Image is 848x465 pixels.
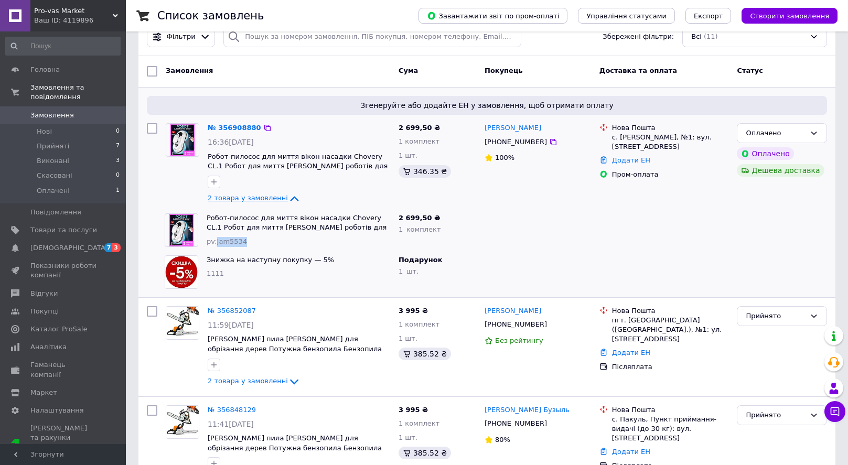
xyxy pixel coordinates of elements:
[399,165,451,178] div: 346.35 ₴
[737,164,824,177] div: Дешева доставка
[208,307,256,315] a: № 356852087
[612,415,729,444] div: с. Пакуль, Пункт приймання-видачі (до 30 кг): вул. [STREET_ADDRESS]
[30,424,97,462] span: [PERSON_NAME] та рахунки
[746,410,806,421] div: Прийнято
[208,153,388,180] a: Робот-пилосос для миття вікон насадки Chovery CL.1 Робот для миття [PERSON_NAME] роботів для митт...
[495,436,510,444] span: 80%
[399,214,440,222] span: 2 699,50 ₴
[208,321,254,329] span: 11:59[DATE]
[427,11,559,20] span: Завантажити звіт по пром-оплаті
[694,12,723,20] span: Експорт
[482,318,549,331] div: [PHONE_NUMBER]
[824,401,845,422] button: Чат з покупцем
[746,128,806,139] div: Оплачено
[30,307,59,316] span: Покупці
[578,8,675,24] button: Управління статусами
[485,306,541,316] a: [PERSON_NAME]
[166,306,199,340] a: Фото товару
[30,388,57,397] span: Маркет
[399,152,417,159] span: 1 шт.
[34,6,113,16] span: Pro-vas Market
[30,342,67,352] span: Аналітика
[167,32,196,42] span: Фільтри
[485,123,541,133] a: [PERSON_NAME]
[112,243,121,252] span: 3
[208,434,382,461] span: [PERSON_NAME] пила [PERSON_NAME] для обрізання дерев Потужна бензопила Бензопила для дачі
[166,307,199,339] img: Фото товару
[399,447,451,459] div: 385.52 ₴
[207,269,224,277] span: 1111
[37,171,72,180] span: Скасовані
[399,307,428,315] span: 3 995 ₴
[37,156,69,166] span: Виконані
[30,225,97,235] span: Товари та послуги
[157,9,264,22] h1: Список замовлень
[612,316,729,344] div: пгт. [GEOGRAPHIC_DATA] ([GEOGRAPHIC_DATA].), №1: ул. [STREET_ADDRESS]
[399,256,443,264] span: Подарунок
[399,124,440,132] span: 2 699,50 ₴
[399,320,439,328] span: 1 комплект
[742,8,838,24] button: Створити замовлення
[399,348,451,360] div: 385.52 ₴
[208,377,288,385] span: 2 товара у замовленні
[612,156,650,164] a: Додати ЕН
[399,267,418,275] span: 1 шт.
[485,67,523,74] span: Покупець
[208,406,256,414] a: № 356848129
[116,186,120,196] span: 1
[30,406,84,415] span: Налаштування
[750,12,829,20] span: Створити замовлення
[165,256,198,288] img: Фото товару
[37,127,52,136] span: Нові
[612,133,729,152] div: с. [PERSON_NAME], №1: вул. [STREET_ADDRESS]
[612,349,650,356] a: Додати ЕН
[30,83,126,102] span: Замовлення та повідомлення
[208,335,382,362] a: [PERSON_NAME] пила [PERSON_NAME] для обрізання дерев Потужна бензопила Бензопила для дачі
[208,194,300,202] a: 2 товара у замовленні
[166,67,213,74] span: Замовлення
[485,405,570,415] a: [PERSON_NAME] Бузыль
[737,147,793,160] div: Оплачено
[207,256,334,264] a: Знижка на наступну покупку — 5%
[116,156,120,166] span: 3
[399,406,428,414] span: 3 995 ₴
[612,405,729,415] div: Нова Пошта
[495,154,514,161] span: 100%
[399,67,418,74] span: Cума
[104,243,113,252] span: 7
[612,306,729,316] div: Нова Пошта
[586,12,667,20] span: Управління статусами
[482,417,549,430] div: [PHONE_NUMBER]
[207,237,247,245] span: pv:Jam5534
[166,123,199,157] a: Фото товару
[399,225,441,233] span: 1 комплект
[30,325,87,334] span: Каталог ProSale
[166,406,199,438] img: Фото товару
[30,208,81,217] span: Повідомлення
[207,214,387,241] a: Робот-пилосос для миття вікон насадки Chovery CL.1 Робот для миття [PERSON_NAME] роботів для митт...
[170,124,195,156] img: Фото товару
[612,123,729,133] div: Нова Пошта
[208,124,261,132] a: № 356908880
[208,420,254,428] span: 11:41[DATE]
[37,186,70,196] span: Оплачені
[30,289,58,298] span: Відгуки
[223,27,521,47] input: Пошук за номером замовлення, ПІБ покупця, номером телефону, Email, номером накладної
[30,111,74,120] span: Замовлення
[418,8,567,24] button: Завантажити звіт по пром-оплаті
[685,8,732,24] button: Експорт
[30,360,97,379] span: Гаманець компанії
[30,243,108,253] span: [DEMOGRAPHIC_DATA]
[603,32,674,42] span: Збережені фільтри:
[399,419,439,427] span: 1 комплект
[208,138,254,146] span: 16:36[DATE]
[746,311,806,322] div: Прийнято
[691,32,702,42] span: Всі
[208,377,300,385] a: 2 товара у замовленні
[151,100,823,111] span: Згенеруйте або додайте ЕН у замовлення, щоб отримати оплату
[599,67,677,74] span: Доставка та оплата
[399,137,439,145] span: 1 комплект
[30,65,60,74] span: Головна
[30,261,97,280] span: Показники роботи компанії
